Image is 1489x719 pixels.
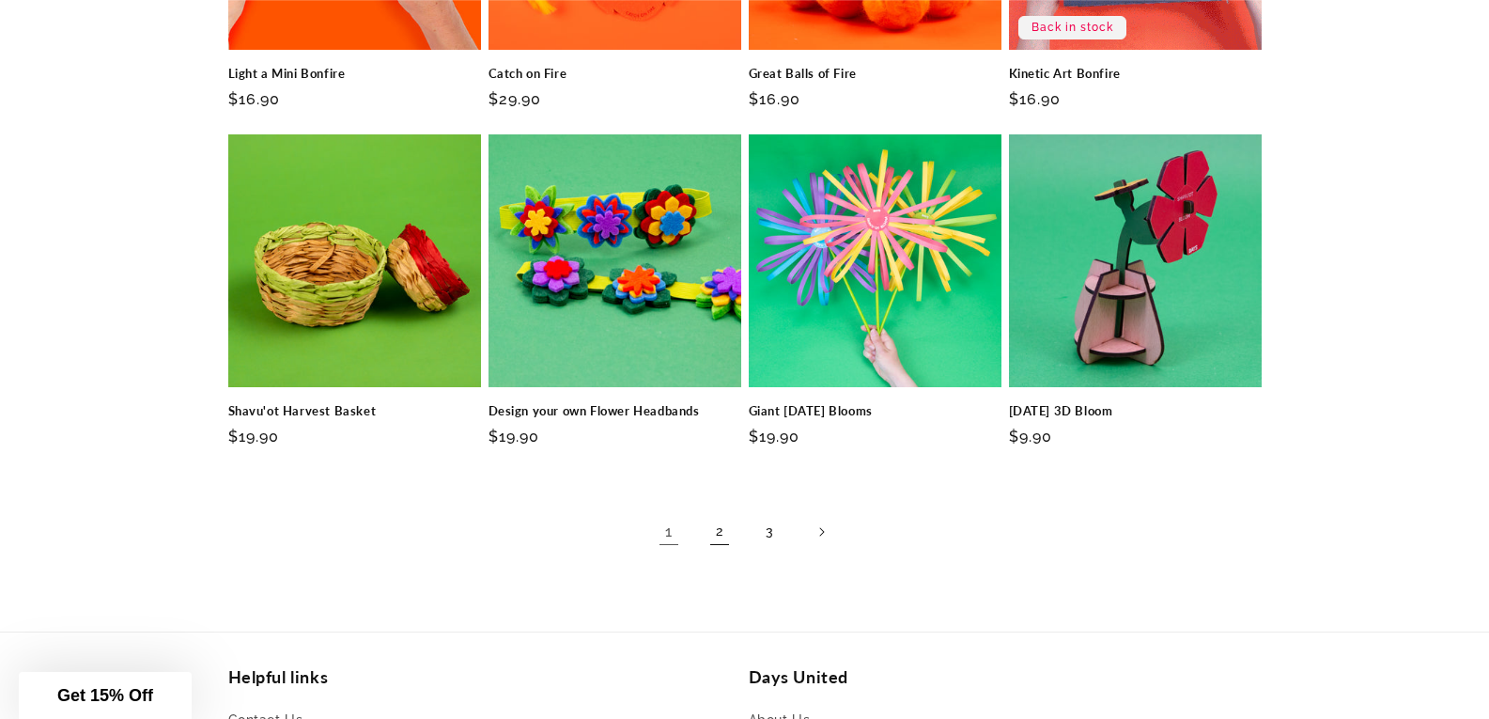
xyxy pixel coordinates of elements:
[489,66,741,82] a: Catch on Fire
[648,511,690,553] a: Page 1
[228,403,481,419] a: Shavu'ot Harvest Basket
[749,66,1001,82] a: Great Balls of Fire
[57,686,153,705] span: Get 15% Off
[228,511,1262,553] nav: Pagination
[699,511,740,553] a: Page 2
[1009,66,1262,82] a: Kinetic Art Bonfire
[749,666,1262,688] h2: Days United
[1009,403,1262,419] a: [DATE] 3D Bloom
[800,511,842,553] a: Next page
[19,672,192,719] div: Get 15% Off
[228,666,741,688] h2: Helpful links
[489,403,741,419] a: Design your own Flower Headbands
[749,403,1001,419] a: Giant [DATE] Blooms
[750,511,791,553] a: Page 3
[228,66,481,82] a: Light a Mini Bonfire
